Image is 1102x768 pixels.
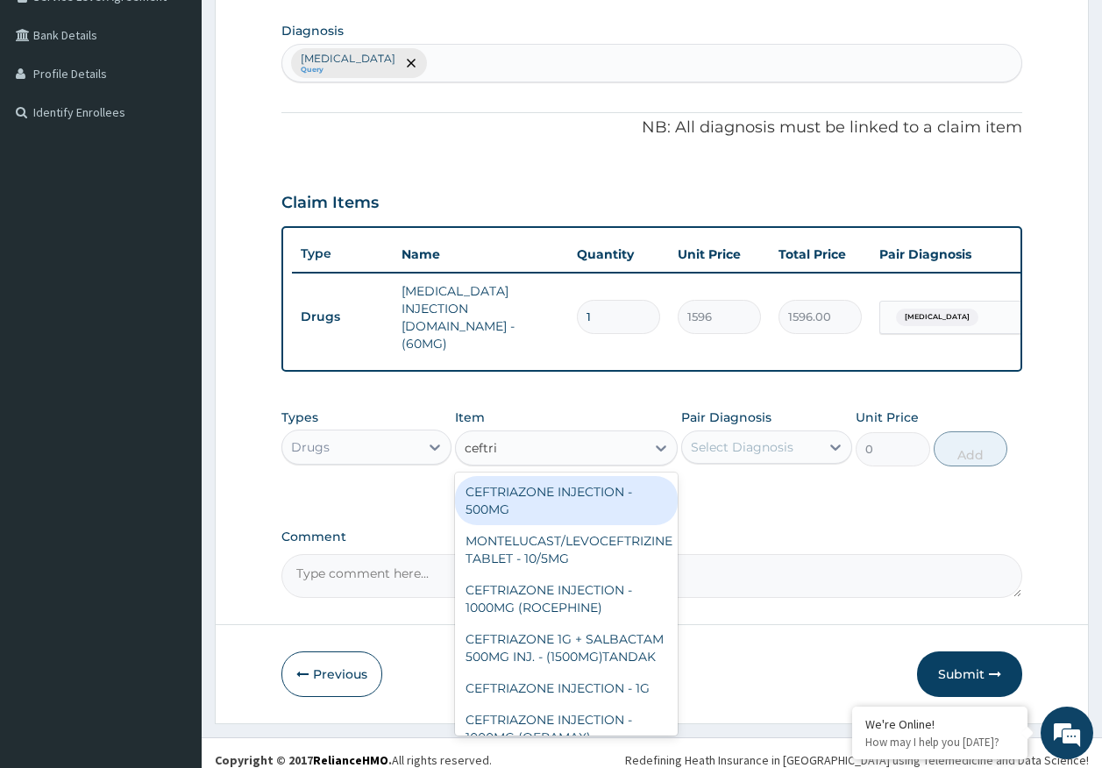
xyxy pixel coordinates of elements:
[455,476,678,525] div: CEFTRIAZONE INJECTION - 500MG
[281,22,344,39] label: Diagnosis
[393,237,568,272] th: Name
[292,238,393,270] th: Type
[281,410,318,425] label: Types
[455,525,678,574] div: MONTELUCAST/LEVOCEFTRIZINE TABLET - 10/5MG
[770,237,871,272] th: Total Price
[455,704,678,753] div: CEFTRIAZONE INJECTION - 1000MG (OFRAMAX)
[455,672,678,704] div: CEFTRIAZONE INJECTION - 1G
[934,431,1008,466] button: Add
[281,117,1023,139] p: NB: All diagnosis must be linked to a claim item
[313,752,388,768] a: RelianceHMO
[455,574,678,623] div: CEFTRIAZONE INJECTION - 1000MG (ROCEPHINE)
[669,237,770,272] th: Unit Price
[301,52,395,66] p: [MEDICAL_DATA]
[292,301,393,333] td: Drugs
[681,409,771,426] label: Pair Diagnosis
[455,409,485,426] label: Item
[865,716,1014,732] div: We're Online!
[281,194,379,213] h3: Claim Items
[32,88,71,132] img: d_794563401_company_1708531726252_794563401
[281,651,382,697] button: Previous
[896,309,978,326] span: [MEDICAL_DATA]
[288,9,330,51] div: Minimize live chat window
[291,438,330,456] div: Drugs
[91,98,295,121] div: Chat with us now
[393,274,568,361] td: [MEDICAL_DATA] INJECTION [DOMAIN_NAME] - (60MG)
[865,735,1014,750] p: How may I help you today?
[403,55,419,71] span: remove selection option
[856,409,919,426] label: Unit Price
[215,752,392,768] strong: Copyright © 2017 .
[301,66,395,75] small: Query
[871,237,1063,272] th: Pair Diagnosis
[102,221,242,398] span: We're online!
[455,623,678,672] div: CEFTRIAZONE 1G + SALBACTAM 500MG INJ. - (1500MG)TANDAK
[691,438,793,456] div: Select Diagnosis
[9,479,334,540] textarea: Type your message and hit 'Enter'
[281,530,1023,544] label: Comment
[568,237,669,272] th: Quantity
[917,651,1022,697] button: Submit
